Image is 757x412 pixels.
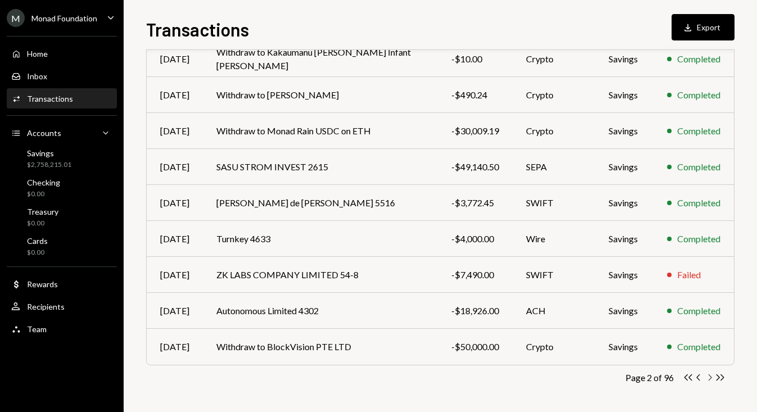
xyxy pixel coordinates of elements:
[203,77,438,113] td: Withdraw to [PERSON_NAME]
[451,52,499,66] div: -$10.00
[7,319,117,339] a: Team
[677,196,720,210] div: Completed
[203,113,438,149] td: Withdraw to Monad Rain USDC on ETH
[27,71,47,81] div: Inbox
[677,232,720,246] div: Completed
[451,124,499,138] div: -$30,009.19
[203,185,438,221] td: [PERSON_NAME] de [PERSON_NAME] 5516
[7,274,117,294] a: Rewards
[27,128,61,138] div: Accounts
[595,221,654,257] td: Savings
[595,149,654,185] td: Savings
[160,124,189,138] div: [DATE]
[7,66,117,86] a: Inbox
[451,160,499,174] div: -$49,140.50
[27,189,60,199] div: $0.00
[31,13,97,23] div: Monad Foundation
[27,207,58,216] div: Treasury
[595,113,654,149] td: Savings
[160,304,189,318] div: [DATE]
[7,174,117,201] a: Checking$0.00
[27,148,71,158] div: Savings
[677,268,701,282] div: Failed
[513,77,595,113] td: Crypto
[677,160,720,174] div: Completed
[7,88,117,108] a: Transactions
[513,257,595,293] td: SWIFT
[513,185,595,221] td: SWIFT
[203,41,438,77] td: Withdraw to Kakaumanu [PERSON_NAME] Infant [PERSON_NAME]
[513,329,595,365] td: Crypto
[160,268,189,282] div: [DATE]
[677,340,720,354] div: Completed
[513,149,595,185] td: SEPA
[160,160,189,174] div: [DATE]
[513,221,595,257] td: Wire
[677,52,720,66] div: Completed
[160,88,189,102] div: [DATE]
[27,236,48,246] div: Cards
[595,41,654,77] td: Savings
[595,293,654,329] td: Savings
[27,302,65,311] div: Recipients
[625,372,674,383] div: Page 2 of 96
[146,18,249,40] h1: Transactions
[672,14,735,40] button: Export
[7,43,117,64] a: Home
[160,340,189,354] div: [DATE]
[203,257,438,293] td: ZK LABS COMPANY LIMITED 54-8
[451,232,499,246] div: -$4,000.00
[677,88,720,102] div: Completed
[451,196,499,210] div: -$3,772.45
[27,160,71,170] div: $2,758,215.01
[513,41,595,77] td: Crypto
[27,324,47,334] div: Team
[160,196,189,210] div: [DATE]
[595,185,654,221] td: Savings
[203,149,438,185] td: SASU STROM INVEST 2615
[203,329,438,365] td: Withdraw to BlockVision PTE LTD
[451,304,499,318] div: -$18,926.00
[7,233,117,260] a: Cards$0.00
[7,123,117,143] a: Accounts
[7,145,117,172] a: Savings$2,758,215.01
[451,268,499,282] div: -$7,490.00
[27,248,48,257] div: $0.00
[160,52,189,66] div: [DATE]
[595,77,654,113] td: Savings
[27,94,73,103] div: Transactions
[203,221,438,257] td: Turnkey 4633
[595,257,654,293] td: Savings
[7,9,25,27] div: M
[451,88,499,102] div: -$490.24
[27,279,58,289] div: Rewards
[7,203,117,230] a: Treasury$0.00
[27,219,58,228] div: $0.00
[513,293,595,329] td: ACH
[451,340,499,354] div: -$50,000.00
[677,124,720,138] div: Completed
[27,49,48,58] div: Home
[513,113,595,149] td: Crypto
[160,232,189,246] div: [DATE]
[595,329,654,365] td: Savings
[677,304,720,318] div: Completed
[7,296,117,316] a: Recipients
[203,293,438,329] td: Autonomous Limited 4302
[27,178,60,187] div: Checking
